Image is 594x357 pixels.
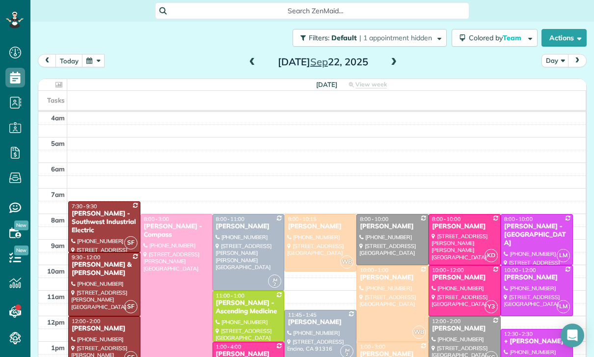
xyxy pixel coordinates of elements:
div: [PERSON_NAME] [71,325,137,333]
div: [PERSON_NAME] [432,274,498,282]
span: LM [557,249,570,262]
span: 8:00 - 10:00 [360,216,388,222]
div: [PERSON_NAME] [287,222,353,231]
span: WB [412,326,426,339]
div: Open Intercom Messenger [561,324,584,347]
span: Filters: [309,33,329,42]
span: 1:00 - 4:00 [216,343,242,350]
span: SF [124,236,137,249]
span: 8:00 - 3:00 [144,216,169,222]
div: [PERSON_NAME] - Southwest Industrial Electric [71,210,137,235]
span: 8am [51,216,65,224]
div: [PERSON_NAME] [432,325,498,333]
span: 10:00 - 12:00 [432,267,464,274]
span: JM [345,347,350,353]
span: 10:00 - 12:00 [504,267,536,274]
span: 8:00 - 10:15 [288,216,316,222]
a: Filters: Default | 1 appointment hidden [288,29,447,47]
div: [PERSON_NAME] - Compass [143,222,210,239]
span: Team [503,33,523,42]
span: 9am [51,242,65,249]
span: 7:30 - 9:30 [72,203,97,210]
span: 5am [51,139,65,147]
div: [PERSON_NAME] [216,222,282,231]
span: SF [124,300,137,313]
span: Colored by [469,33,525,42]
button: Colored byTeam [452,29,538,47]
span: 12:00 - 2:00 [72,318,100,325]
span: 11:45 - 1:45 [288,311,316,318]
div: [PERSON_NAME] [504,274,570,282]
span: 12:30 - 2:30 [504,330,533,337]
span: Sep [310,55,328,68]
span: WB [340,255,353,269]
button: today [55,54,83,67]
small: 2 [269,280,281,289]
span: New [14,220,28,230]
span: LM [557,300,570,313]
button: next [568,54,587,67]
span: [DATE] [316,81,337,88]
span: Tasks [47,96,65,104]
span: 8:00 - 10:00 [432,216,460,222]
span: 10am [47,267,65,275]
span: KD [485,249,498,262]
span: 11:00 - 1:00 [216,292,244,299]
span: | 1 appointment hidden [359,33,432,42]
span: 9:30 - 12:00 [72,254,100,261]
div: [PERSON_NAME] & [PERSON_NAME] [71,261,137,277]
span: 6am [51,165,65,173]
div: + [PERSON_NAME] [504,337,570,346]
span: Y3 [485,300,498,313]
span: 4am [51,114,65,122]
h2: [DATE] 22, 2025 [262,56,384,67]
div: [PERSON_NAME] [359,274,426,282]
button: Day [541,54,569,67]
span: 7am [51,191,65,198]
span: View week [355,81,387,88]
span: 8:00 - 11:00 [216,216,244,222]
div: [PERSON_NAME] - Ascending Medicine [216,299,282,316]
div: [PERSON_NAME] [432,222,498,231]
span: 1:00 - 3:00 [360,343,385,350]
button: Actions [541,29,587,47]
button: prev [38,54,56,67]
span: 1pm [51,344,65,352]
span: New [14,246,28,255]
span: JM [272,277,277,282]
div: [PERSON_NAME] - [GEOGRAPHIC_DATA] [504,222,570,247]
span: Default [331,33,357,42]
button: Filters: Default | 1 appointment hidden [293,29,447,47]
div: [PERSON_NAME] [287,318,353,327]
span: 12:00 - 2:00 [432,318,460,325]
span: 8:00 - 10:00 [504,216,533,222]
span: 10:00 - 1:00 [360,267,388,274]
span: 12pm [47,318,65,326]
div: [PERSON_NAME] [359,222,426,231]
span: 11am [47,293,65,301]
